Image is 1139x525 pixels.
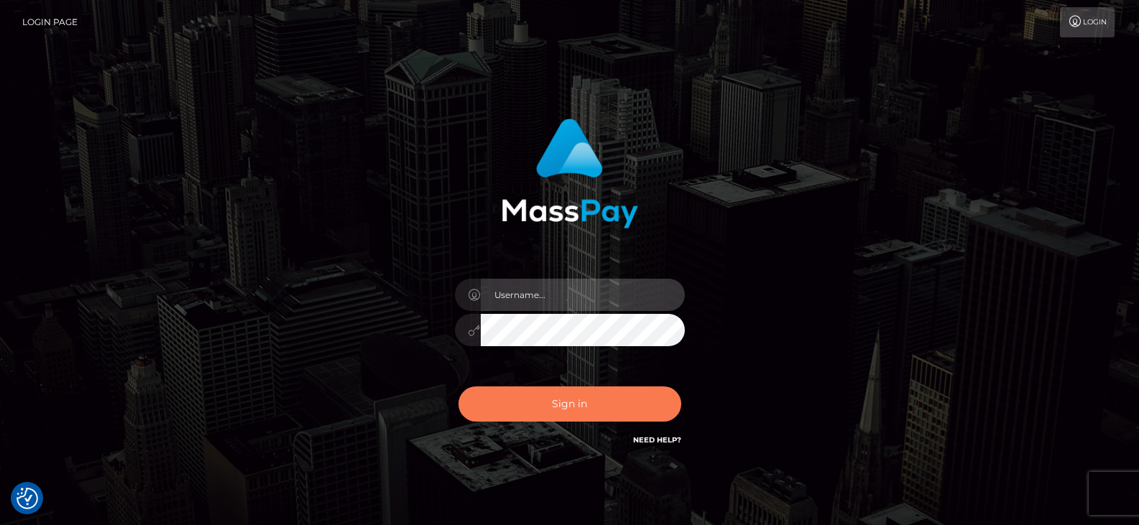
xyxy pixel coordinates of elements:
a: Login Page [22,7,78,37]
img: MassPay Login [502,119,638,228]
button: Sign in [458,386,681,422]
input: Username... [481,279,685,311]
a: Login [1060,7,1115,37]
img: Revisit consent button [17,488,38,509]
button: Consent Preferences [17,488,38,509]
a: Need Help? [633,435,681,445]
